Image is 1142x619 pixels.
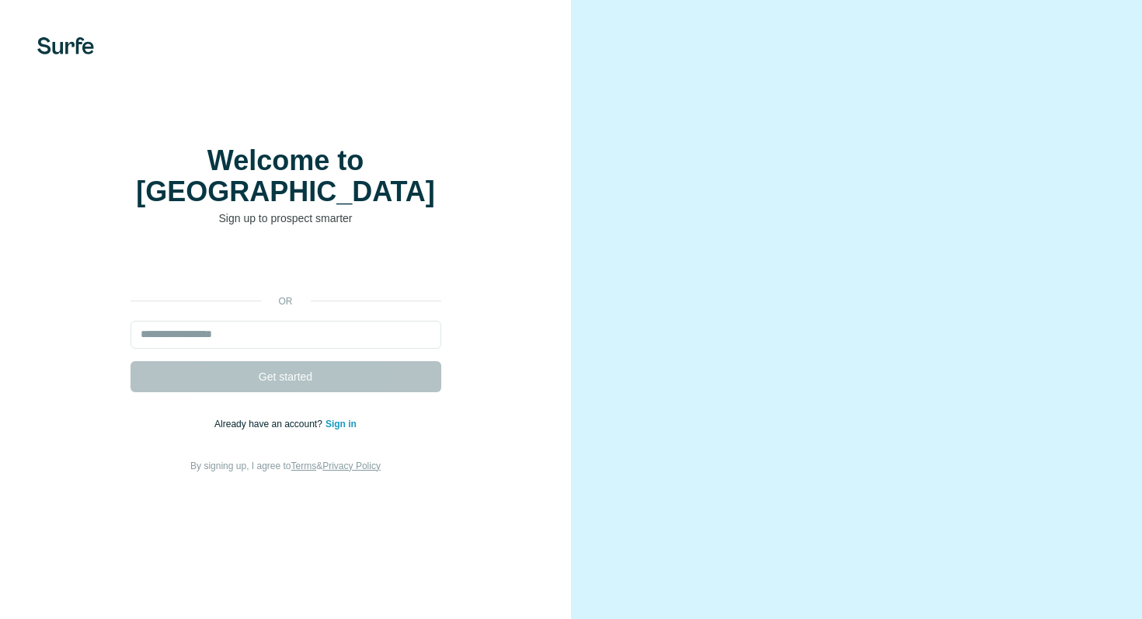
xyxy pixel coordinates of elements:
h1: Welcome to [GEOGRAPHIC_DATA] [131,145,441,207]
iframe: Sign in with Google Button [123,249,449,283]
a: Sign in [326,419,357,429]
span: Already have an account? [214,419,326,429]
span: By signing up, I agree to & [190,461,381,471]
p: or [261,294,311,308]
a: Privacy Policy [322,461,381,471]
a: Terms [291,461,317,471]
p: Sign up to prospect smarter [131,210,441,226]
img: Surfe's logo [37,37,94,54]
